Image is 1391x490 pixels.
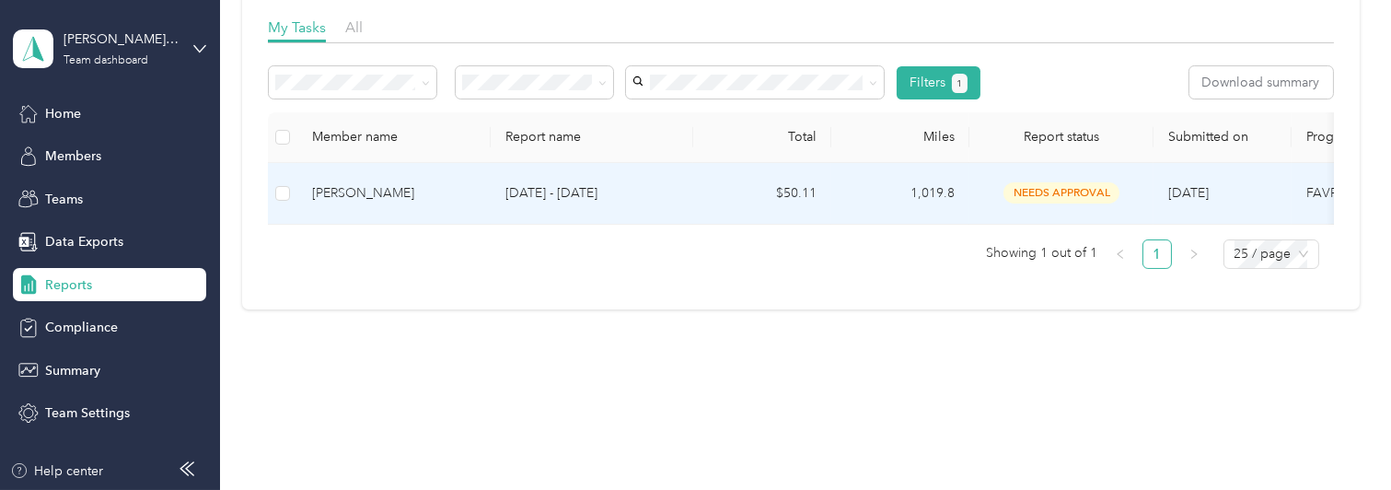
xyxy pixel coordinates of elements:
[45,275,92,295] span: Reports
[491,112,693,163] th: Report name
[64,55,148,66] div: Team dashboard
[1188,249,1200,260] span: right
[1106,239,1135,269] button: left
[45,190,83,209] span: Teams
[505,183,678,204] p: [DATE] - [DATE]
[984,129,1139,145] span: Report status
[708,129,817,145] div: Total
[45,232,123,251] span: Data Exports
[1168,185,1209,201] span: [DATE]
[987,239,1098,267] span: Showing 1 out of 1
[1189,66,1333,99] button: Download summary
[956,76,962,92] span: 1
[1153,112,1292,163] th: Submitted on
[312,183,476,204] div: [PERSON_NAME]
[1142,239,1172,269] li: 1
[1179,239,1209,269] button: right
[1003,182,1119,204] span: needs approval
[897,66,980,99] button: Filters1
[693,163,831,225] td: $50.11
[10,461,104,481] button: Help center
[952,74,968,93] button: 1
[345,18,363,36] span: All
[45,318,118,337] span: Compliance
[1223,239,1319,269] div: Page Size
[846,129,955,145] div: Miles
[312,129,476,145] div: Member name
[45,146,101,166] span: Members
[1179,239,1209,269] li: Next Page
[1106,239,1135,269] li: Previous Page
[1235,240,1308,268] span: 25 / page
[268,18,326,36] span: My Tasks
[64,29,179,49] div: [PERSON_NAME][EMAIL_ADDRESS][PERSON_NAME][DOMAIN_NAME]
[1143,240,1171,268] a: 1
[1115,249,1126,260] span: left
[831,163,969,225] td: 1,019.8
[297,112,491,163] th: Member name
[45,361,100,380] span: Summary
[45,403,130,423] span: Team Settings
[1288,387,1391,490] iframe: Everlance-gr Chat Button Frame
[45,104,81,123] span: Home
